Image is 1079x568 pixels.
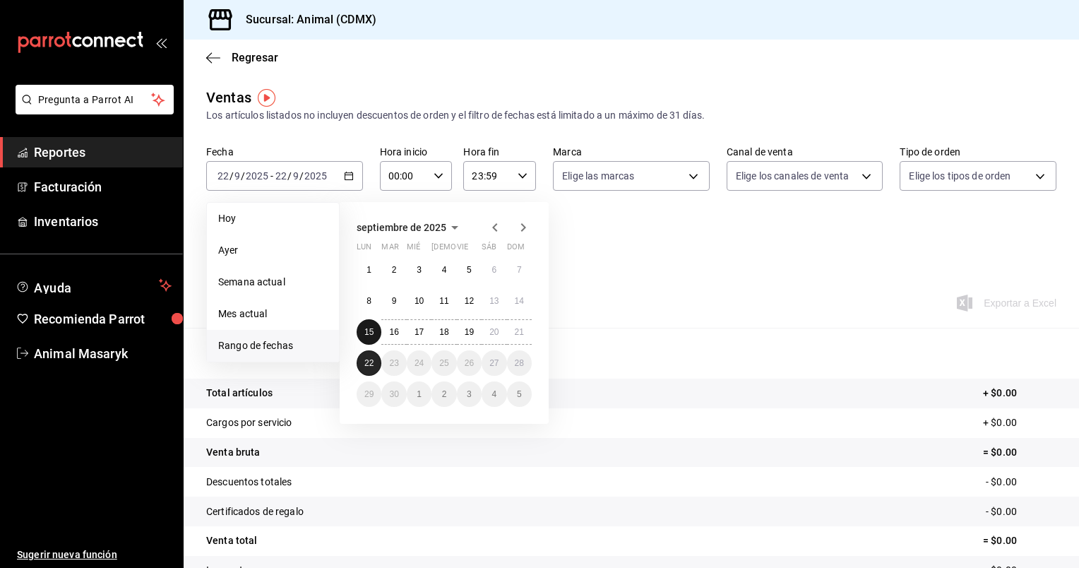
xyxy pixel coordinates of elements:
abbr: 3 de septiembre de 2025 [417,265,422,275]
abbr: 28 de septiembre de 2025 [515,358,524,368]
button: 9 de septiembre de 2025 [381,288,406,314]
abbr: 23 de septiembre de 2025 [389,358,398,368]
abbr: 15 de septiembre de 2025 [364,327,374,337]
label: Marca [553,147,710,157]
button: 7 de septiembre de 2025 [507,257,532,283]
span: Reportes [34,143,172,162]
abbr: 8 de septiembre de 2025 [366,296,371,306]
abbr: miércoles [407,242,420,257]
button: 16 de septiembre de 2025 [381,319,406,345]
img: Tooltip marker [258,89,275,107]
abbr: 18 de septiembre de 2025 [439,327,448,337]
abbr: 27 de septiembre de 2025 [489,358,499,368]
button: open_drawer_menu [155,37,167,48]
button: 17 de septiembre de 2025 [407,319,431,345]
abbr: 20 de septiembre de 2025 [489,327,499,337]
span: Sugerir nueva función [17,548,172,562]
button: 11 de septiembre de 2025 [431,288,456,314]
button: 28 de septiembre de 2025 [507,350,532,376]
abbr: 4 de octubre de 2025 [491,389,496,399]
button: 25 de septiembre de 2025 [431,350,456,376]
input: ---- [245,170,269,182]
abbr: 24 de septiembre de 2025 [415,358,424,368]
abbr: 13 de septiembre de 2025 [489,296,499,306]
p: Descuentos totales [206,475,292,490]
button: 24 de septiembre de 2025 [407,350,431,376]
abbr: 21 de septiembre de 2025 [515,327,524,337]
button: 2 de septiembre de 2025 [381,257,406,283]
abbr: sábado [482,242,496,257]
abbr: lunes [357,242,371,257]
abbr: martes [381,242,398,257]
button: 18 de septiembre de 2025 [431,319,456,345]
button: 1 de octubre de 2025 [407,381,431,407]
abbr: 4 de septiembre de 2025 [442,265,447,275]
abbr: 29 de septiembre de 2025 [364,389,374,399]
label: Fecha [206,147,363,157]
span: Animal Masaryk [34,344,172,363]
input: ---- [304,170,328,182]
span: Inventarios [34,212,172,231]
input: -- [275,170,287,182]
span: Pregunta a Parrot AI [38,93,152,107]
p: Cargos por servicio [206,415,292,430]
div: Los artículos listados no incluyen descuentos de orden y el filtro de fechas está limitado a un m... [206,108,1056,123]
button: 3 de septiembre de 2025 [407,257,431,283]
button: 10 de septiembre de 2025 [407,288,431,314]
button: 14 de septiembre de 2025 [507,288,532,314]
button: 6 de septiembre de 2025 [482,257,506,283]
button: 2 de octubre de 2025 [431,381,456,407]
span: Facturación [34,177,172,196]
span: Rango de fechas [218,338,328,353]
abbr: 26 de septiembre de 2025 [465,358,474,368]
span: Recomienda Parrot [34,309,172,329]
abbr: 22 de septiembre de 2025 [364,358,374,368]
input: -- [292,170,299,182]
button: 22 de septiembre de 2025 [357,350,381,376]
button: 27 de septiembre de 2025 [482,350,506,376]
span: / [241,170,245,182]
abbr: 14 de septiembre de 2025 [515,296,524,306]
p: Certificados de regalo [206,504,304,519]
abbr: 1 de octubre de 2025 [417,389,422,399]
p: = $0.00 [983,533,1056,548]
button: 4 de septiembre de 2025 [431,257,456,283]
label: Hora inicio [380,147,453,157]
button: Pregunta a Parrot AI [16,85,174,114]
button: Regresar [206,51,278,64]
h3: Sucursal: Animal (CDMX) [234,11,376,28]
abbr: jueves [431,242,515,257]
button: 21 de septiembre de 2025 [507,319,532,345]
button: 8 de septiembre de 2025 [357,288,381,314]
abbr: domingo [507,242,525,257]
span: Semana actual [218,275,328,290]
abbr: 16 de septiembre de 2025 [389,327,398,337]
abbr: viernes [457,242,468,257]
abbr: 25 de septiembre de 2025 [439,358,448,368]
span: Hoy [218,211,328,226]
abbr: 6 de septiembre de 2025 [491,265,496,275]
label: Tipo de orden [900,147,1056,157]
span: / [229,170,234,182]
span: Mes actual [218,307,328,321]
span: Regresar [232,51,278,64]
a: Pregunta a Parrot AI [10,102,174,117]
abbr: 17 de septiembre de 2025 [415,327,424,337]
button: 23 de septiembre de 2025 [381,350,406,376]
p: + $0.00 [983,415,1056,430]
button: 3 de octubre de 2025 [457,381,482,407]
button: septiembre de 2025 [357,219,463,236]
abbr: 5 de septiembre de 2025 [467,265,472,275]
abbr: 30 de septiembre de 2025 [389,389,398,399]
p: Venta total [206,533,257,548]
input: -- [217,170,229,182]
p: + $0.00 [983,386,1056,401]
button: 5 de octubre de 2025 [507,381,532,407]
input: -- [234,170,241,182]
button: 13 de septiembre de 2025 [482,288,506,314]
abbr: 9 de septiembre de 2025 [392,296,397,306]
button: 30 de septiembre de 2025 [381,381,406,407]
p: Total artículos [206,386,273,401]
abbr: 10 de septiembre de 2025 [415,296,424,306]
